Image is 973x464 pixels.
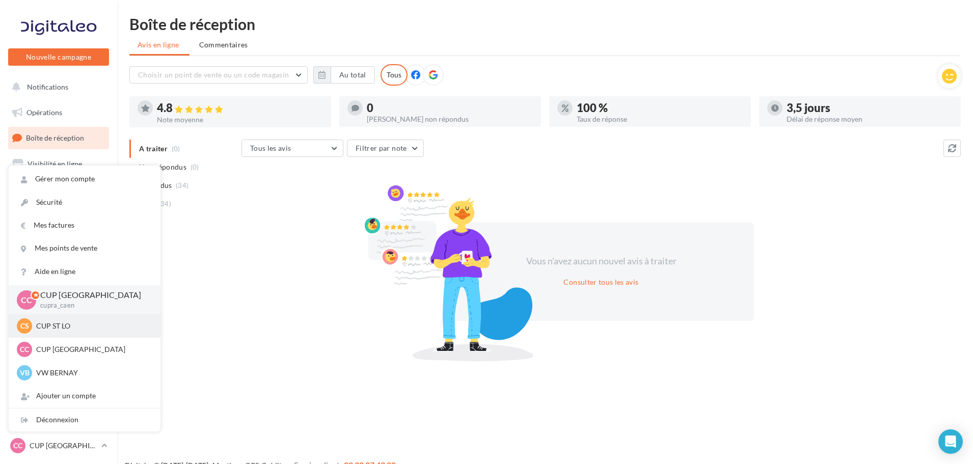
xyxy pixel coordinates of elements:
span: CC [21,294,32,306]
div: Ajouter un compte [9,385,160,407]
span: Opérations [26,108,62,117]
p: CUP [GEOGRAPHIC_DATA] [36,344,148,354]
div: Taux de réponse [577,116,743,123]
a: Gérer mon compte [9,168,160,190]
div: 100 % [577,102,743,114]
div: Vous n'avez aucun nouvel avis à traiter [513,255,689,268]
p: cupra_caen [40,301,144,310]
button: Consulter tous les avis [559,276,642,288]
div: Note moyenne [157,116,323,123]
button: Notifications [6,76,107,98]
div: Tous [381,64,408,86]
span: (34) [176,181,188,189]
button: Au total [331,66,375,84]
div: 3,5 jours [787,102,953,114]
span: Tous les avis [250,144,291,152]
button: Filtrer par note [347,140,424,157]
span: (34) [158,200,171,208]
p: CUP [GEOGRAPHIC_DATA] [40,289,144,301]
p: CUP ST LO [36,321,148,331]
span: (0) [191,163,199,171]
a: PLV et print personnalisable [6,280,111,310]
span: CC [13,441,22,451]
div: Open Intercom Messenger [938,429,963,454]
span: Commentaires [199,40,248,50]
a: Aide en ligne [9,260,160,283]
a: Opérations [6,102,111,123]
a: Mes factures [9,214,160,237]
a: Campagnes [6,179,111,200]
a: Visibilité en ligne [6,153,111,175]
a: Sécurité [9,191,160,214]
button: Au total [313,66,375,84]
a: Campagnes DataOnDemand [6,314,111,344]
button: Choisir un point de vente ou un code magasin [129,66,308,84]
span: Boîte de réception [26,133,84,142]
span: Notifications [27,83,68,91]
div: Boîte de réception [129,16,961,32]
span: VB [20,368,30,378]
div: [PERSON_NAME] non répondus [367,116,533,123]
div: Déconnexion [9,408,160,431]
span: CC [20,344,29,354]
a: Contacts [6,204,111,225]
button: Nouvelle campagne [8,48,109,66]
span: Visibilité en ligne [28,159,82,168]
a: Boîte de réception [6,127,111,149]
p: VW BERNAY [36,368,148,378]
span: Non répondus [139,162,186,172]
button: Tous les avis [241,140,343,157]
a: Calendrier [6,255,111,276]
span: CS [20,321,29,331]
a: Mes points de vente [9,237,160,260]
a: Médiathèque [6,229,111,251]
div: Délai de réponse moyen [787,116,953,123]
div: 0 [367,102,533,114]
p: CUP [GEOGRAPHIC_DATA] [30,441,97,451]
span: Choisir un point de vente ou un code magasin [138,70,289,79]
div: 4.8 [157,102,323,114]
a: CC CUP [GEOGRAPHIC_DATA] [8,436,109,455]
